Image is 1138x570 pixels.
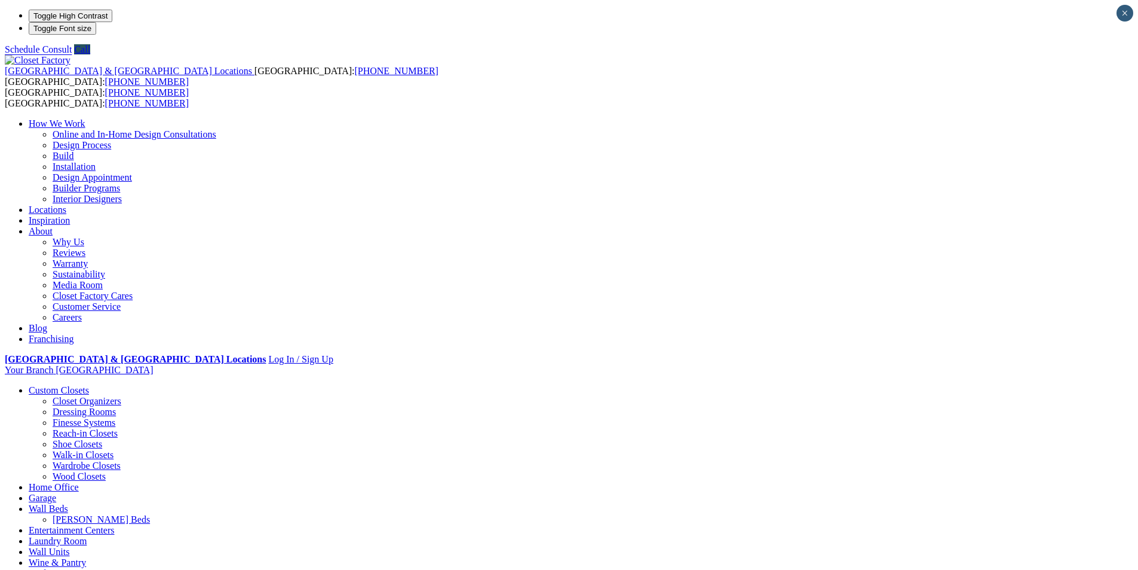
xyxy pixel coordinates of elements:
[29,493,56,503] a: Garage
[29,504,68,514] a: Wall Beds
[53,396,121,406] a: Closet Organizers
[29,323,47,333] a: Blog
[53,417,115,428] a: Finesse Systems
[1116,5,1133,22] button: Close
[268,354,333,364] a: Log In / Sign Up
[5,87,189,108] span: [GEOGRAPHIC_DATA]: [GEOGRAPHIC_DATA]:
[53,407,116,417] a: Dressing Rooms
[53,194,122,204] a: Interior Designers
[29,557,86,568] a: Wine & Pantry
[5,66,438,87] span: [GEOGRAPHIC_DATA]: [GEOGRAPHIC_DATA]:
[29,385,89,395] a: Custom Closets
[53,461,121,471] a: Wardrobe Closets
[53,312,82,322] a: Careers
[33,11,108,20] span: Toggle High Contrast
[53,450,114,460] a: Walk-in Closets
[53,151,74,161] a: Build
[53,237,84,247] a: Why Us
[5,354,266,364] a: [GEOGRAPHIC_DATA] & [GEOGRAPHIC_DATA] Locations
[29,536,87,546] a: Laundry Room
[5,365,154,375] a: Your Branch [GEOGRAPHIC_DATA]
[29,525,115,535] a: Entertainment Centers
[29,22,96,35] button: Toggle Font size
[5,66,254,76] a: [GEOGRAPHIC_DATA] & [GEOGRAPHIC_DATA] Locations
[29,215,70,225] a: Inspiration
[5,66,252,76] span: [GEOGRAPHIC_DATA] & [GEOGRAPHIC_DATA] Locations
[29,334,74,344] a: Franchising
[53,258,88,269] a: Warranty
[53,471,106,481] a: Wood Closets
[53,301,121,312] a: Customer Service
[53,248,85,258] a: Reviews
[53,161,96,172] a: Installation
[53,291,133,301] a: Closet Factory Cares
[354,66,438,76] a: [PHONE_NUMBER]
[53,140,111,150] a: Design Process
[5,55,70,66] img: Closet Factory
[105,77,189,87] a: [PHONE_NUMBER]
[56,365,153,375] span: [GEOGRAPHIC_DATA]
[29,482,79,492] a: Home Office
[53,428,118,438] a: Reach-in Closets
[53,280,103,290] a: Media Room
[5,44,72,54] a: Schedule Consult
[53,514,150,525] a: [PERSON_NAME] Beds
[29,10,112,22] button: Toggle High Contrast
[29,205,66,215] a: Locations
[53,269,105,279] a: Sustainability
[53,172,132,182] a: Design Appointment
[53,439,102,449] a: Shoe Closets
[29,226,53,236] a: About
[29,118,85,129] a: How We Work
[29,547,69,557] a: Wall Units
[53,129,216,139] a: Online and In-Home Design Consultations
[5,365,53,375] span: Your Branch
[105,87,189,97] a: [PHONE_NUMBER]
[105,98,189,108] a: [PHONE_NUMBER]
[74,44,90,54] a: Call
[53,183,120,193] a: Builder Programs
[33,24,91,33] span: Toggle Font size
